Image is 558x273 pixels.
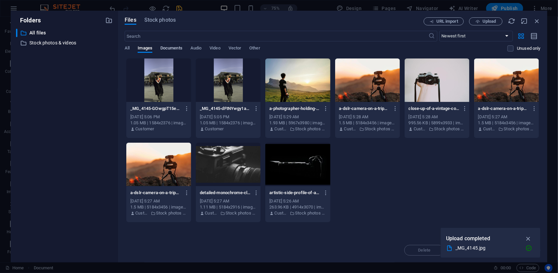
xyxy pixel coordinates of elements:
span: Files [125,16,136,24]
p: Customer [205,126,224,132]
p: Customer [135,210,149,216]
p: Upload completed [446,234,490,243]
p: a-dslr-camera-on-a-tripod-capturing-a-picturesque-sunset-over-rocky-mountains-in-panama-15t_uWMaO... [339,106,390,112]
p: Stock photos & videos [295,210,326,216]
p: a-dslr-camera-on-a-tripod-capturing-a-picturesque-sunset-over-rocky-mountains-in-panama-hUBjCJ6ZV... [130,190,181,196]
div: 1.05 MB | 1584x2376 | image/jpeg [200,120,257,126]
i: Create new folder [105,17,113,24]
p: Customer [135,126,154,132]
div: 1.5 MB | 5184x3456 | image/jpeg [339,120,396,126]
div: ​ [16,29,17,37]
p: Stock photos & videos [156,210,187,216]
div: 1.05 MB | 1584x2376 | image/jpeg [130,120,187,126]
p: Customer [344,126,358,132]
p: artistic-side-profile-of-a-dslr-camera-with-lens-in-dark-setting-2Tx8bmiXLhQQLHHDLi90UA.jpeg [269,190,320,196]
i: Reload [508,17,515,25]
button: Upload [469,17,503,25]
div: By: Customer | Folder: Stock photos & videos [409,126,465,132]
p: Folders [16,16,41,25]
p: All files [29,29,100,37]
div: By: Customer | Folder: Stock photos & videos [200,210,257,216]
p: Customer [205,210,219,216]
p: Customer [275,126,288,132]
p: _MG_4145-dFtNYwgy1aJUSkhg_j54cg.jpg [200,106,251,112]
p: Stock photos & videos [29,39,100,47]
div: Stock photos & videos [16,39,113,47]
div: [DATE] 5:28 AM [409,114,465,120]
p: Stock photos & videos [365,126,396,132]
p: _MG_4145-GOwgpT15exxjzstWHICZog.jpg [130,106,181,112]
i: Minimize [521,17,528,25]
span: Stock photos [144,16,176,24]
button: URL import [424,17,464,25]
div: 1.5 MB | 5184x3456 | image/jpeg [130,204,187,210]
i: Close [533,17,541,25]
div: By: Customer | Folder: Stock photos & videos [269,126,326,132]
span: Images [138,44,152,53]
p: Stock photos & videos [295,126,326,132]
div: 1.93 MB | 5967x3980 | image/jpeg [269,120,326,126]
p: detailed-monochrome-close-up-of-a-vintage-camera-lens-highlighting-aperture-settings-and-classic-... [200,190,251,196]
p: Customer [414,126,427,132]
span: Audio [190,44,201,53]
div: 995.56 KB | 5899x3933 | image/jpeg [409,120,465,126]
div: [DATE] 5:05 PM [200,114,257,120]
div: By: Customer | Folder: Stock photos & videos [269,210,326,216]
p: Stock photos & videos [434,126,465,132]
div: By: Customer | Folder: Stock photos & videos [339,126,396,132]
span: URL import [436,19,458,23]
span: Video [210,44,220,53]
span: Other [249,44,260,53]
div: By: Customer | Folder: Stock photos & videos [130,210,187,216]
div: [DATE] 5:27 AM [200,198,257,204]
p: Displays only files that are not in use on the website. Files added during this session can still... [517,45,541,51]
div: 1.11 MB | 5184x2916 | image/jpeg [200,204,257,210]
span: Upload [482,19,496,23]
div: 1.5 MB | 5184x3456 | image/jpeg [478,120,535,126]
p: a-photographer-holding-a-camera-gazing-at-a-stunning-mountain-sunset-capturing-the-essence-of-nat... [269,106,320,112]
div: [DATE] 5:26 AM [269,198,326,204]
p: Customer [275,210,288,216]
div: [DATE] 5:06 PM [130,114,187,120]
span: All [125,44,130,53]
p: a-dslr-camera-on-a-tripod-capturing-a-picturesque-sunset-over-rocky-mountains-in-panama-PsMOqDYoe... [478,106,529,112]
p: Stock photos & videos [504,126,535,132]
div: [DATE] 5:27 AM [130,198,187,204]
p: close-up-of-a-vintage-cosina-camera-held-in-a-hand-against-a-neutral-background-9V-p4DvunP4CeXjV-... [409,106,459,112]
div: [DATE] 5:28 AM [339,114,396,120]
div: _MG_4145.jpg [455,244,520,252]
span: Documents [160,44,182,53]
div: [DATE] 5:27 AM [478,114,535,120]
div: [DATE] 5:29 AM [269,114,326,120]
div: 263.96 KB | 4914x3070 | image/jpeg [269,204,326,210]
span: Vector [229,44,242,53]
p: Customer [483,126,497,132]
p: Stock photos & videos [226,210,257,216]
input: Search [125,31,428,41]
div: By: Customer | Folder: Stock photos & videos [478,126,535,132]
